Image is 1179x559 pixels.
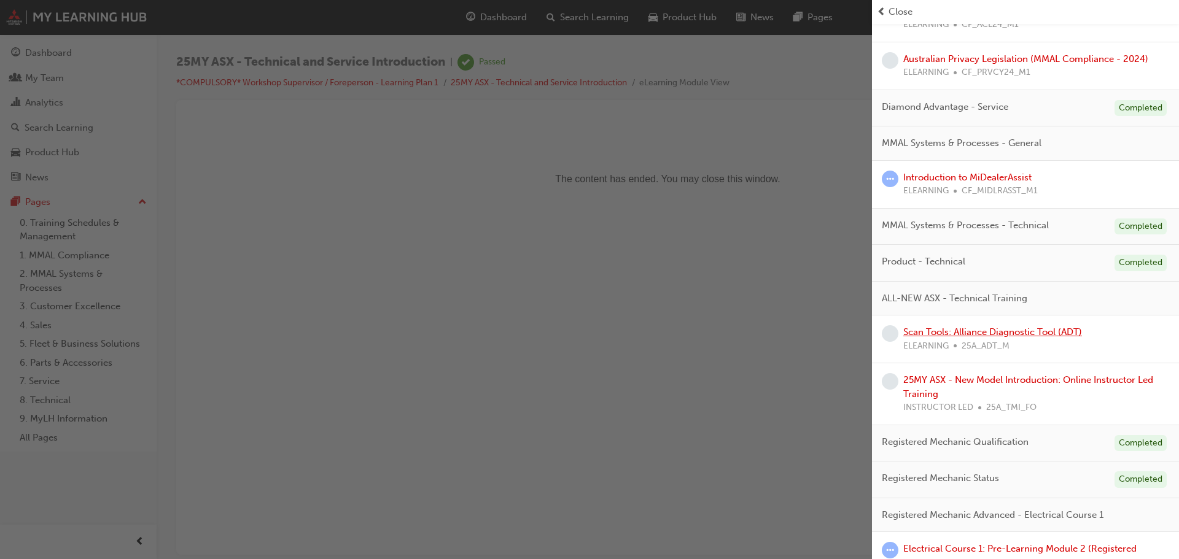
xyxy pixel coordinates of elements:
[882,171,898,187] span: learningRecordVerb_ATTEMPT-icon
[882,508,1103,522] span: Registered Mechanic Advanced - Electrical Course 1
[882,435,1029,449] span: Registered Mechanic Qualification
[962,18,1019,32] span: CF_ACL24_M1
[903,53,1148,64] a: Australian Privacy Legislation (MMAL Compliance - 2024)
[1115,100,1167,117] div: Completed
[882,136,1041,150] span: MMAL Systems & Processes - General
[882,373,898,390] span: learningRecordVerb_NONE-icon
[1115,435,1167,452] div: Completed
[882,471,999,485] span: Registered Mechanic Status
[877,5,1174,19] button: prev-iconClose
[903,184,949,198] span: ELEARNING
[903,18,949,32] span: ELEARNING
[882,218,1049,233] span: MMAL Systems & Processes - Technical
[882,542,898,558] span: learningRecordVerb_ATTEMPT-icon
[903,339,949,353] span: ELEARNING
[962,339,1010,353] span: 25A_ADT_M
[882,325,898,342] span: learningRecordVerb_NONE-icon
[903,172,1032,183] a: Introduction to MiDealerAssist
[882,255,965,269] span: Product - Technical
[903,401,973,415] span: INSTRUCTOR LED
[1115,471,1167,488] div: Completed
[882,52,898,69] span: learningRecordVerb_NONE-icon
[1115,255,1167,271] div: Completed
[962,184,1038,198] span: CF_MIDLRASST_M1
[882,100,1008,114] span: Diamond Advantage - Service
[882,291,1027,306] span: ALL-NEW ASX - Technical Training
[903,374,1153,399] a: 25MY ASX - New Model Introduction: Online Instructor Led Training
[1115,218,1167,235] div: Completed
[889,5,912,19] span: Close
[986,401,1037,415] span: 25A_TMI_FO
[903,326,1082,337] a: Scan Tools: Alliance Diagnostic Tool (ADT)
[877,5,886,19] span: prev-icon
[5,10,959,65] p: The content has ended. You may close this window.
[903,66,949,80] span: ELEARNING
[962,66,1030,80] span: CF_PRVCY24_M1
